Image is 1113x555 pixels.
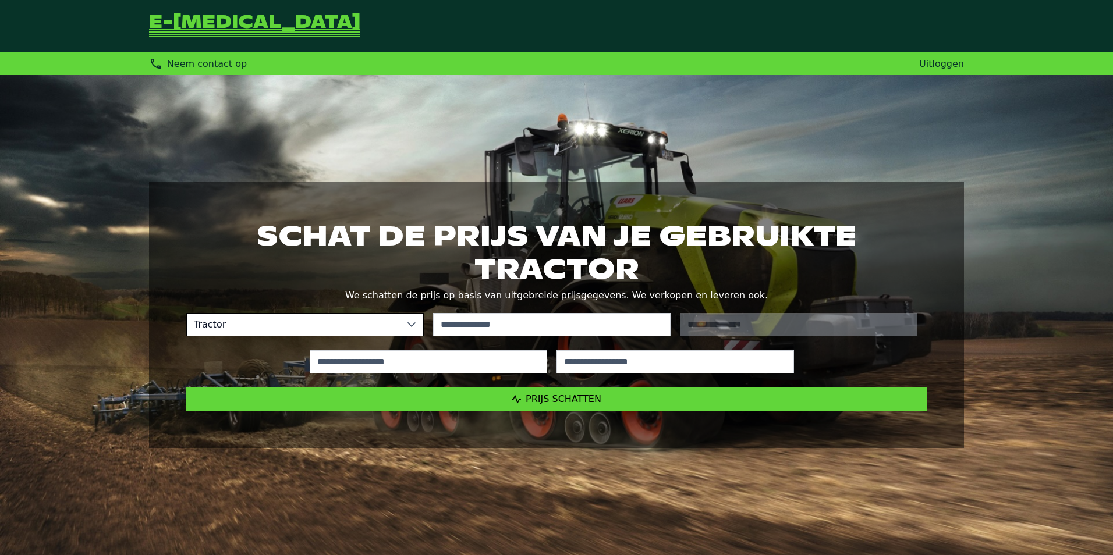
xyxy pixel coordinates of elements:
[186,387,927,411] button: Prijs schatten
[187,314,400,336] span: Tractor
[149,57,247,70] div: Neem contact op
[149,14,360,38] a: Terug naar de startpagina
[919,58,964,69] a: Uitloggen
[186,287,927,304] p: We schatten de prijs op basis van uitgebreide prijsgegevens. We verkopen en leveren ook.
[526,393,601,404] span: Prijs schatten
[186,219,927,284] h1: Schat de prijs van je gebruikte tractor
[167,58,247,69] span: Neem contact op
